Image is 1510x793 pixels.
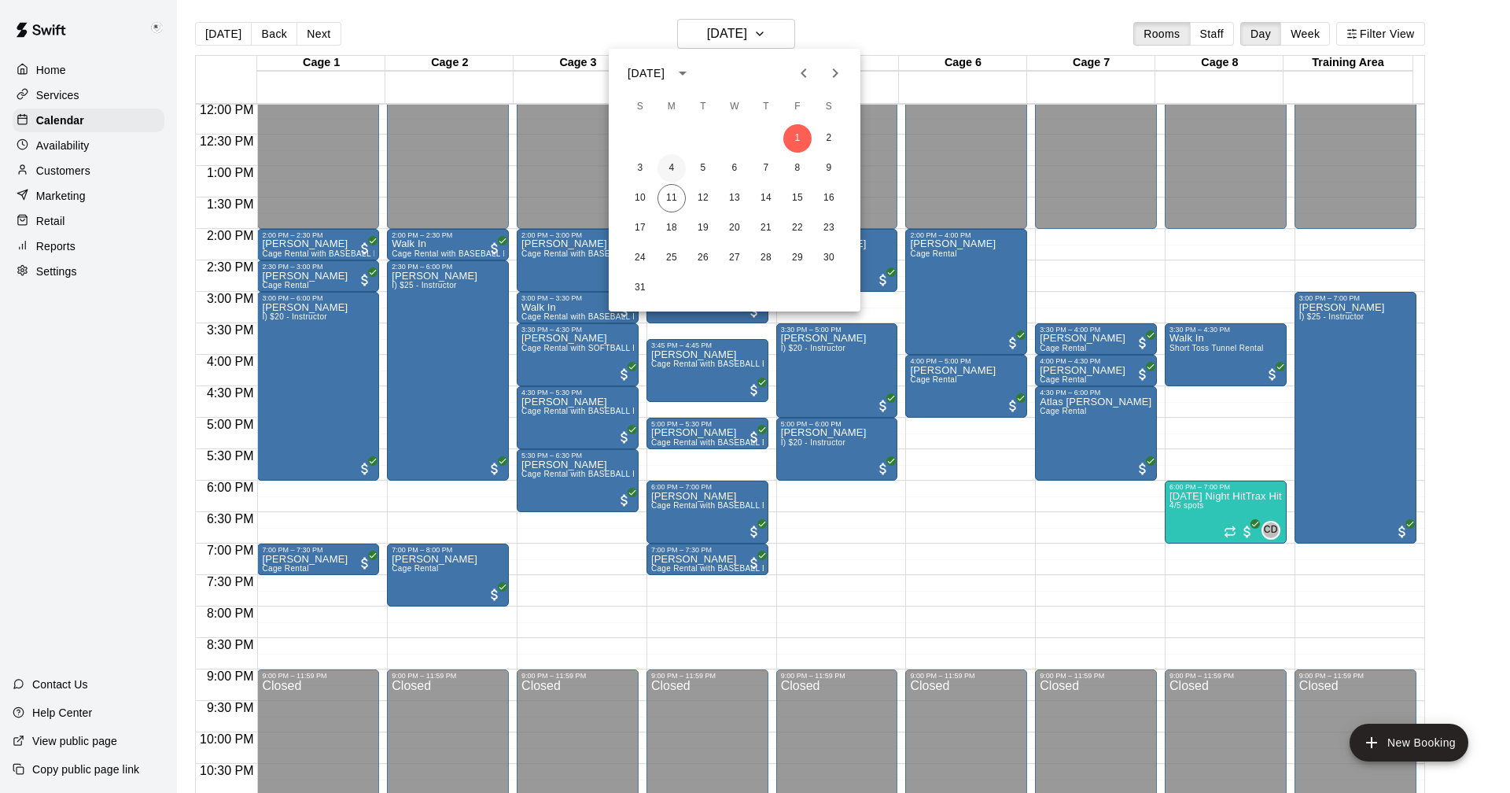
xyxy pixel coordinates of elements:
button: 20 [720,214,749,242]
button: 25 [657,244,686,272]
button: 24 [626,244,654,272]
button: 29 [783,244,812,272]
span: Sunday [626,91,654,123]
button: 26 [689,244,717,272]
button: 6 [720,154,749,183]
span: Friday [783,91,812,123]
button: 1 [783,124,812,153]
button: 30 [815,244,843,272]
button: 3 [626,154,654,183]
button: 17 [626,214,654,242]
button: 10 [626,184,654,212]
button: calendar view is open, switch to year view [669,60,696,87]
span: Monday [657,91,686,123]
button: 13 [720,184,749,212]
button: 18 [657,214,686,242]
button: 16 [815,184,843,212]
div: [DATE] [628,65,665,82]
button: 7 [752,154,780,183]
button: 23 [815,214,843,242]
button: 5 [689,154,717,183]
button: 12 [689,184,717,212]
button: 8 [783,154,812,183]
button: 21 [752,214,780,242]
button: 9 [815,154,843,183]
span: Thursday [752,91,780,123]
button: 14 [752,184,780,212]
button: 4 [657,154,686,183]
button: 19 [689,214,717,242]
button: 28 [752,244,780,272]
button: 27 [720,244,749,272]
button: 2 [815,124,843,153]
button: 22 [783,214,812,242]
button: Previous month [788,57,819,89]
button: 31 [626,274,654,302]
button: Next month [819,57,851,89]
span: Tuesday [689,91,717,123]
button: 11 [657,184,686,212]
span: Wednesday [720,91,749,123]
span: Saturday [815,91,843,123]
button: 15 [783,184,812,212]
